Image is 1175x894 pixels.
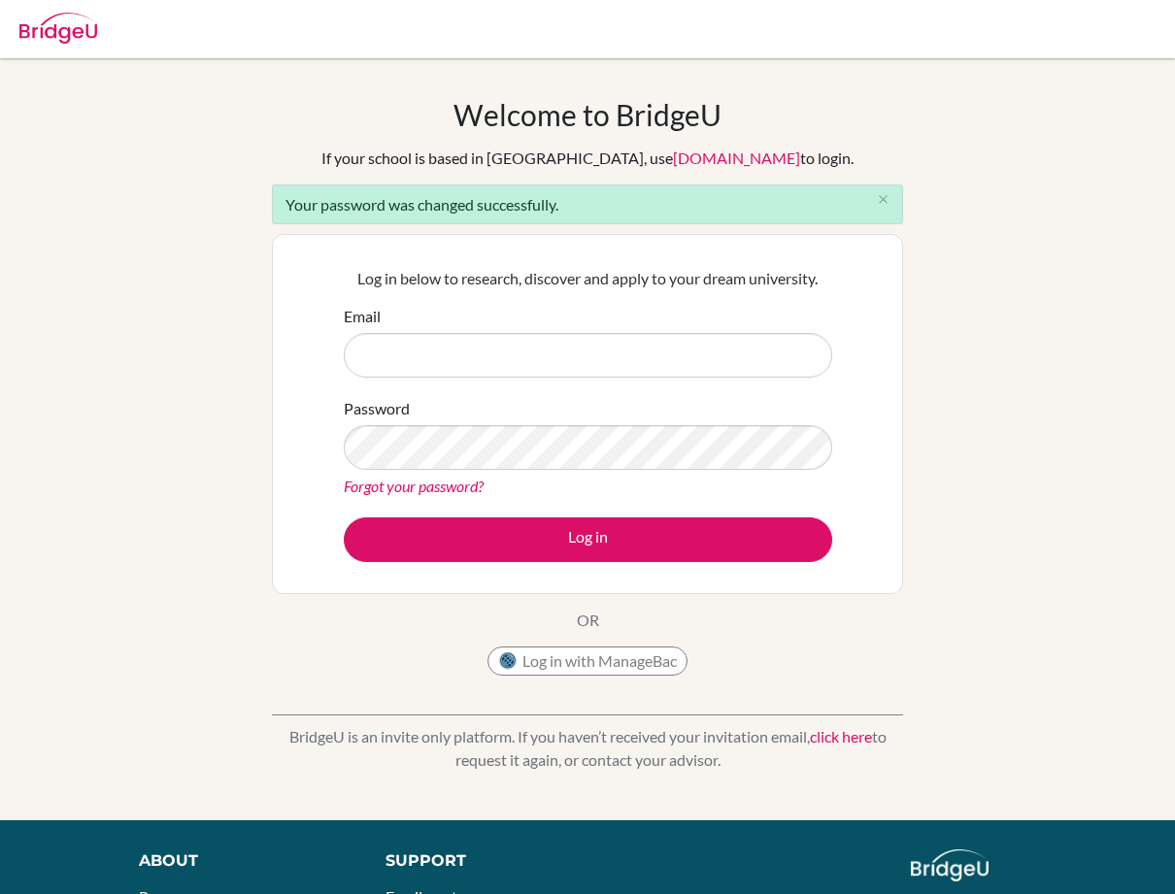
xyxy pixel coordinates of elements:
a: Forgot your password? [344,477,484,495]
img: Bridge-U [19,13,97,44]
button: Log in with ManageBac [487,646,688,676]
button: Close [863,185,902,215]
a: [DOMAIN_NAME] [673,149,800,167]
div: If your school is based in [GEOGRAPHIC_DATA], use to login. [321,147,854,170]
i: close [876,192,890,207]
p: OR [577,609,599,632]
button: Log in [344,517,832,562]
img: logo_white@2x-f4f0deed5e89b7ecb1c2cc34c3e3d731f90f0f143d5ea2071677605dd97b5244.png [911,849,990,881]
p: Log in below to research, discover and apply to your dream university. [344,267,832,290]
p: BridgeU is an invite only platform. If you haven’t received your invitation email, to request it ... [272,725,903,772]
div: About [139,849,341,873]
div: Your password was changed successfully. [272,184,903,224]
h1: Welcome to BridgeU [453,97,722,132]
label: Email [344,305,381,328]
a: click here [810,727,872,745]
label: Password [344,397,410,420]
div: Support [386,849,569,873]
